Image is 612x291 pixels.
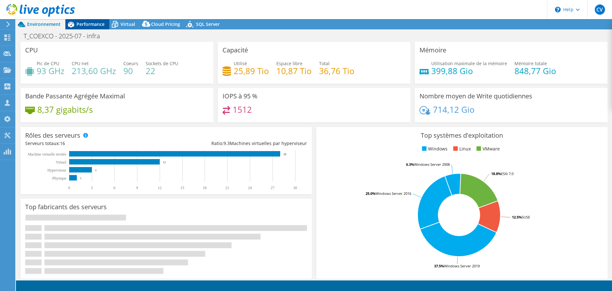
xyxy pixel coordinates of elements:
[136,186,138,190] text: 9
[522,215,530,219] tspan: SUSE
[501,171,514,176] tspan: ESXi 7.0
[419,47,446,54] h3: Mémoire
[25,93,125,100] h3: Bande Passante Agrégée Maximal
[223,140,230,146] span: 9.3
[163,161,166,164] text: 12
[475,145,500,152] li: VMware
[203,186,207,190] text: 18
[431,60,507,66] span: Utilisation maximale de la mémoire
[27,21,61,27] span: Environnement
[283,153,287,156] text: 28
[555,7,561,12] svg: \n
[319,67,354,74] h4: 36,76 Tio
[56,160,67,165] text: Virtuel
[248,186,252,190] text: 24
[47,168,66,172] text: Hyperviseur
[444,264,480,268] tspan: Windows Server 2019
[406,162,414,167] tspan: 6.3%
[419,93,532,100] h3: Nombre moyen de Write quotidiennes
[276,67,312,74] h4: 10,87 Tio
[123,67,138,74] h4: 90
[28,152,66,157] tspan: Machine virtuelle invitée
[180,186,184,190] text: 15
[433,106,475,113] h4: 714,12 Gio
[321,132,603,139] h3: Top systèmes d'exploitation
[293,186,297,190] text: 30
[420,145,448,152] li: Windows
[434,264,444,268] tspan: 37.5%
[431,67,507,74] h4: 399,88 Gio
[151,21,180,27] span: Cloud Pricing
[72,67,116,74] h4: 213,60 GHz
[113,186,115,190] text: 6
[452,145,471,152] li: Linux
[95,169,97,172] text: 3
[25,47,38,54] h3: CPU
[37,60,59,66] span: Pic de CPU
[25,203,107,211] h3: Top fabricants des serveurs
[25,132,80,139] h3: Rôles des serveurs
[37,106,93,113] h4: 8,37 gigabits/s
[146,67,178,74] h4: 22
[222,93,258,100] h3: IOPS à 95 %
[276,60,302,66] span: Espace libre
[233,106,252,113] h4: 1512
[158,186,162,190] text: 12
[68,186,70,190] text: 0
[52,176,66,180] text: Physique
[234,60,247,66] span: Utilisé
[80,177,82,180] text: 1
[514,60,547,66] span: Mémoire totale
[512,215,522,219] tspan: 12.5%
[366,191,375,196] tspan: 25.0%
[196,21,220,27] span: SQL Server
[225,186,229,190] text: 21
[76,21,105,27] span: Performance
[491,171,501,176] tspan: 18.8%
[319,60,330,66] span: Total
[60,140,65,146] span: 16
[91,186,93,190] text: 3
[120,21,135,27] span: Virtual
[414,162,450,167] tspan: Windows Server 2008
[37,67,64,74] h4: 93 GHz
[72,60,89,66] span: CPU net
[166,140,307,147] div: Ratio: Machines virtuelles par hyperviseur
[222,47,248,54] h3: Capacité
[123,60,138,66] span: Coeurs
[514,67,556,74] h4: 848,77 Gio
[146,60,178,66] span: Sockets de CPU
[234,67,269,74] h4: 25,89 Tio
[271,186,274,190] text: 27
[595,4,605,15] span: CV
[21,33,110,40] h1: T_COEXCO - 2025-07 - infra
[375,191,411,196] tspan: Windows Server 2016
[25,140,166,147] div: Serveurs totaux:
